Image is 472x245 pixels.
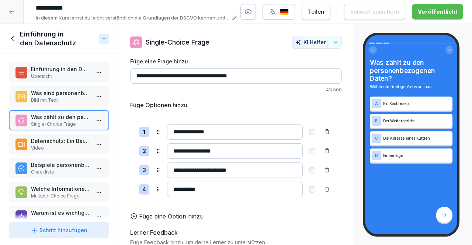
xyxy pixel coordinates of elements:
div: Schritt hinzufügen [31,226,87,234]
p: 41 / 500 [130,87,342,93]
div: Datenschutz: Ein Beispiel aus dem AlltagVideo [9,134,109,154]
button: Schritt hinzufügen [9,222,109,238]
div: Veröffentlicht [418,8,457,16]
button: KI Helfer [292,36,342,49]
div: Einführung in den DatenschutzÜbersicht [9,62,109,83]
p: Bild mit Text [31,97,90,104]
h4: Was zählt zu den personenbezogenen Daten? [370,59,452,83]
p: Datenschutz: Ein Beispiel aus dem Alltag [31,137,90,145]
p: 1 [143,128,145,136]
div: Entwurf speichern [350,8,399,16]
p: Video [31,145,90,151]
button: Veröffentlicht [412,4,463,20]
p: Firmenlogo [383,153,451,158]
p: Beispiele personenbezogener Daten: [31,161,90,169]
p: Single-Choice Frage [31,121,90,127]
p: Was zählt zu den personenbezogenen Daten? [31,113,90,121]
h1: Einführung in den Datenschutz [20,30,96,48]
p: A [375,102,378,106]
div: KI Helfer [295,39,339,45]
p: Die Adresse eines Kunden [383,136,451,141]
p: Warum ist es wichtig, personenbezogene Daten zu schützen? [31,209,90,217]
div: Welche Informationen sind personenbezogene Daten?Multiple-Choice Frage [9,182,109,202]
p: 4 [142,185,146,194]
p: B [375,119,378,123]
p: Welche Informationen sind personenbezogene Daten? [31,185,90,193]
p: Was sind personenbezogene Daten? [31,89,90,97]
p: Füge eine Option hinzu [139,212,204,221]
button: Entwurf speichern [344,4,405,20]
h5: Lerner Feedback [130,228,178,237]
p: D [375,153,378,157]
img: de.svg [280,8,289,15]
p: C [375,136,378,140]
p: Checkliste [31,169,90,175]
label: Füge eine Frage hinzu [130,57,342,65]
p: 2 [143,147,146,155]
p: In diesem Kurs lernst du leicht verständlich die Grundlagen der DSGVO kennen und erfährst, wie du... [36,14,229,22]
p: Single-Choice Frage [146,37,209,47]
div: Beispiele personenbezogener Daten:Checkliste [9,158,109,178]
div: Warum ist es wichtig, personenbezogene Daten zu schützen?Hervorhebung [9,206,109,226]
div: Teilen [308,8,324,16]
h5: Füge Optionen hinzu [130,101,187,109]
p: Ein Kochrezept [383,101,451,106]
p: Der Wetterbericht [383,118,451,124]
p: Einführung in den Datenschutz [31,65,90,73]
p: Wähle die richtige Antwort aus. [370,83,452,90]
p: Übersicht [31,73,90,80]
div: Was zählt zu den personenbezogenen Daten?Single-Choice Frage [9,110,109,130]
button: Teilen [302,4,330,20]
p: Multiple-Choice Frage [31,193,90,199]
p: 3 [143,166,146,175]
div: Was sind personenbezogene Daten?Bild mit Text [9,86,109,106]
